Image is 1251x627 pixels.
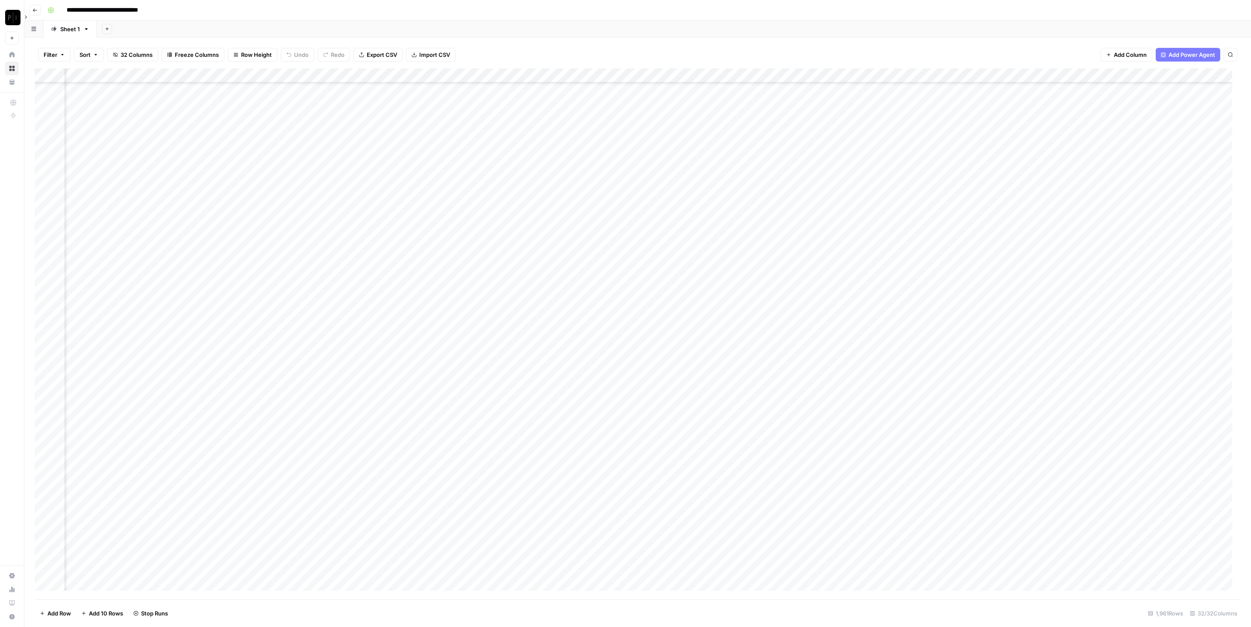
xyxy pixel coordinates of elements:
button: Filter [38,48,71,62]
span: Add Column [1114,50,1147,59]
span: Export CSV [367,50,397,59]
span: Undo [294,50,309,59]
a: Usage [5,583,19,596]
button: Add Column [1101,48,1152,62]
button: Row Height [228,48,277,62]
span: Freeze Columns [175,50,219,59]
span: Add Row [47,609,71,618]
button: Freeze Columns [162,48,224,62]
a: Settings [5,569,19,583]
img: Paragon (Prod) Logo [5,10,21,25]
button: Add Power Agent [1156,48,1220,62]
span: Sort [79,50,91,59]
span: Row Height [241,50,272,59]
button: 32 Columns [107,48,158,62]
span: 32 Columns [121,50,153,59]
button: Export CSV [353,48,403,62]
div: 32/32 Columns [1186,606,1241,620]
span: Add Power Agent [1169,50,1215,59]
button: Redo [318,48,350,62]
a: Learning Hub [5,596,19,610]
span: Filter [44,50,57,59]
div: Sheet 1 [60,25,80,33]
a: Browse [5,62,19,75]
span: Stop Runs [141,609,168,618]
button: Stop Runs [128,606,173,620]
a: Sheet 1 [44,21,97,38]
div: 1,961 Rows [1145,606,1186,620]
a: Home [5,48,19,62]
button: Add Row [35,606,76,620]
span: Redo [331,50,344,59]
span: Add 10 Rows [89,609,123,618]
button: Workspace: Paragon (Prod) [5,7,19,28]
span: Import CSV [419,50,450,59]
button: Add 10 Rows [76,606,128,620]
a: Your Data [5,75,19,89]
button: Help + Support [5,610,19,624]
button: Sort [74,48,104,62]
button: Import CSV [406,48,456,62]
button: Undo [281,48,314,62]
